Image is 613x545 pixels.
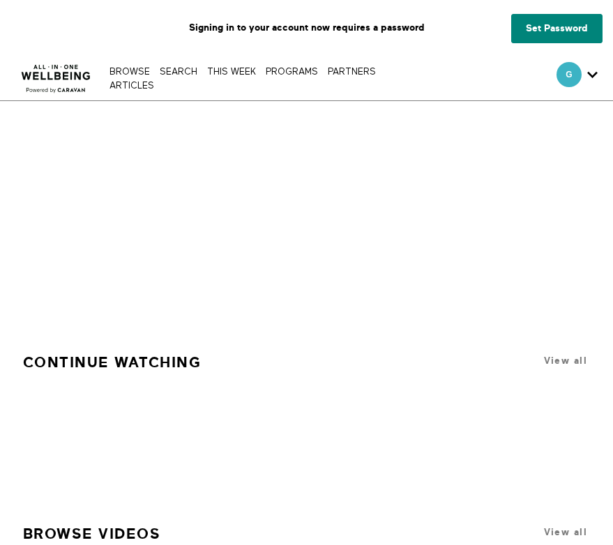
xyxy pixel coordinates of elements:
a: View all [544,527,587,537]
a: Search [156,68,201,77]
a: View all [544,355,587,366]
a: THIS WEEK [204,68,259,77]
a: Browse [106,68,153,77]
a: Continue Watching [23,348,202,377]
a: ARTICLES [106,82,158,91]
a: PARTNERS [324,68,379,77]
a: Set Password [511,14,603,43]
img: CARAVAN [16,54,96,94]
div: Secondary [546,56,608,100]
nav: Primary [106,64,416,93]
a: PROGRAMS [262,68,321,77]
p: Signing in to your account now requires a password [10,10,603,45]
